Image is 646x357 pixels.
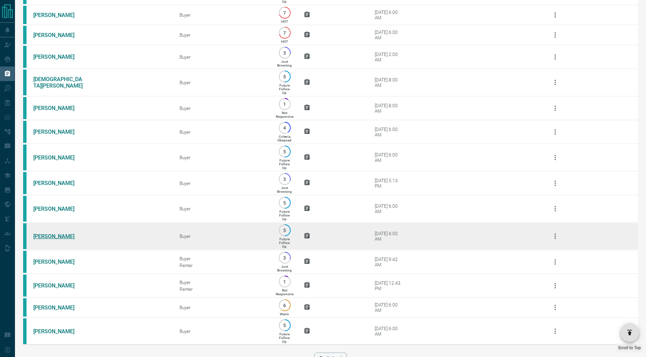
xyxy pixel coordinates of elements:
p: Future Follow Up [279,158,290,170]
p: 1 [282,279,287,284]
p: 5 [282,323,287,328]
div: [DATE] 2:00 AM [375,52,404,62]
div: condos.ca [23,275,27,297]
div: condos.ca [23,26,27,44]
p: 5 [282,228,287,233]
p: Just Browsing [277,60,292,67]
a: [PERSON_NAME] [33,180,84,186]
div: [DATE] 6:00 AM [375,30,404,40]
div: condos.ca [23,46,27,68]
div: condos.ca [23,196,27,222]
p: Future Follow Up [279,332,290,343]
a: [PERSON_NAME] [33,32,84,38]
p: HOT [281,20,288,23]
p: Criteria Obtained [277,135,291,142]
div: condos.ca [23,6,27,24]
div: condos.ca [23,223,27,249]
div: [DATE] 12:43 PM [375,280,404,291]
p: 5 [282,149,287,154]
p: Warm [280,312,289,316]
div: [DATE] 6:00 AM [375,231,404,242]
div: Buyer [180,280,266,285]
p: 3 [282,255,287,260]
a: [PERSON_NAME] [33,12,84,18]
a: [PERSON_NAME] [33,304,84,311]
p: Not Responsive [276,111,293,118]
p: HOT [281,40,288,43]
a: [PERSON_NAME] [33,154,84,161]
div: [DATE] 9:42 AM [375,257,404,267]
div: Buyer [180,256,266,261]
div: [DATE] 5:13 PM [375,178,404,189]
p: 4 [282,125,287,130]
p: 6 [282,303,287,308]
div: condos.ca [23,318,27,344]
a: [PERSON_NAME] [33,328,84,335]
p: Not Responsive [276,288,293,296]
div: [DATE] 6:00 AM [375,326,404,337]
div: condos.ca [23,145,27,170]
p: Future Follow Up [279,83,290,95]
span: Scroll to Top [618,345,641,350]
div: Buyer [180,32,266,38]
div: [DATE] 6:00 AM [375,10,404,20]
p: Just Browsing [277,186,292,193]
div: Renter [180,263,266,268]
a: [PERSON_NAME] [33,233,84,240]
a: [PERSON_NAME] [33,105,84,111]
p: 3 [282,176,287,182]
div: condos.ca [23,298,27,317]
a: [PERSON_NAME] [33,54,84,60]
p: 5 [282,74,287,79]
div: Buyer [180,233,266,239]
p: 3 [282,50,287,55]
p: Future Follow Up [279,210,290,221]
div: Buyer [180,54,266,60]
div: Buyer [180,181,266,186]
p: 1 [282,101,287,107]
p: 7 [282,10,287,15]
p: 5 [282,200,287,205]
div: Buyer [180,12,266,18]
div: [DATE] 6:00 AM [375,127,404,137]
div: condos.ca [23,121,27,143]
div: condos.ca [23,251,27,273]
div: [DATE] 8:00 AM [375,77,404,88]
div: Renter [180,286,266,292]
div: Buyer [180,206,266,211]
a: [PERSON_NAME] [33,259,84,265]
div: condos.ca [23,172,27,194]
div: condos.ca [23,97,27,119]
a: [PERSON_NAME] [33,206,84,212]
div: Buyer [180,328,266,334]
div: Buyer [180,155,266,160]
a: [DEMOGRAPHIC_DATA][PERSON_NAME] [33,76,84,89]
div: [DATE] 6:00 AM [375,302,404,313]
div: Buyer [180,305,266,310]
p: Just Browsing [277,265,292,272]
div: [DATE] 6:00 AM [375,152,404,163]
p: 7 [282,30,287,35]
a: [PERSON_NAME] [33,129,84,135]
p: Future Follow Up [279,237,290,248]
div: condos.ca [23,70,27,95]
div: [DATE] 8:00 AM [375,103,404,114]
a: [PERSON_NAME] [33,282,84,289]
div: Buyer [180,106,266,111]
div: Buyer [180,129,266,135]
div: Buyer [180,80,266,85]
div: [DATE] 6:00 AM [375,203,404,214]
